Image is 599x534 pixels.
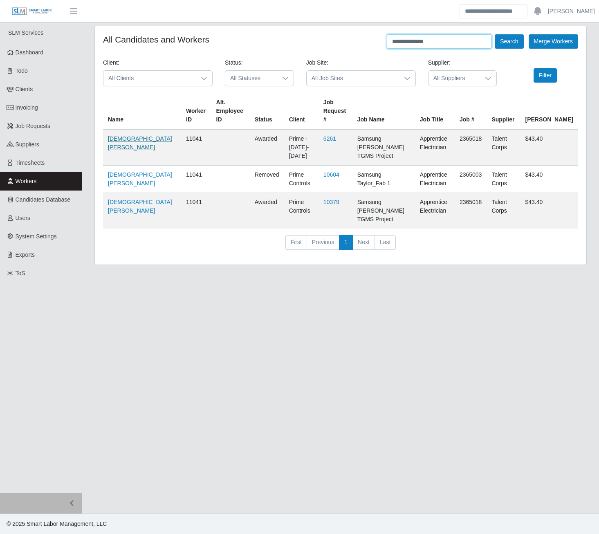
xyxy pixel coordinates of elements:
a: 6261 [323,135,336,142]
th: Client [284,93,319,130]
td: 2365018 [455,129,487,166]
th: Status [250,93,284,130]
span: Timesheets [16,159,45,166]
th: Job Request # [319,93,352,130]
a: 10379 [323,199,339,205]
input: Search [460,4,527,18]
th: Job Title [415,93,455,130]
th: Name [103,93,181,130]
button: Search [495,34,523,49]
label: Job Site: [306,58,328,67]
td: Talent Corps [487,166,520,193]
a: [DEMOGRAPHIC_DATA][PERSON_NAME] [108,171,172,186]
img: SLM Logo [11,7,52,16]
span: Exports [16,251,35,258]
a: 10604 [323,171,339,178]
span: Todo [16,67,28,74]
td: Apprentice Electrician [415,193,455,229]
th: Supplier [487,93,520,130]
button: Merge Workers [529,34,578,49]
td: awarded [250,129,284,166]
td: 11041 [181,193,211,229]
th: Job # [455,93,487,130]
span: Job Requests [16,123,51,129]
td: Prime - [DATE]-[DATE] [284,129,319,166]
span: SLM Services [8,29,43,36]
button: Filter [534,68,557,83]
label: Client: [103,58,119,67]
td: Samsung [PERSON_NAME] TGMS Project [352,193,415,229]
span: Candidates Database [16,196,71,203]
span: Clients [16,86,33,92]
td: Samsung Taylor_Fab 1 [352,166,415,193]
td: $43.40 [520,166,578,193]
span: Workers [16,178,37,184]
th: Job Name [352,93,415,130]
label: Status: [225,58,243,67]
th: Worker ID [181,93,211,130]
span: All Statuses [225,71,277,86]
td: Talent Corps [487,193,520,229]
td: Apprentice Electrician [415,166,455,193]
td: $43.40 [520,129,578,166]
a: [PERSON_NAME] [548,7,595,16]
td: removed [250,166,284,193]
a: [DEMOGRAPHIC_DATA][PERSON_NAME] [108,199,172,214]
span: All Job Sites [307,71,399,86]
span: Users [16,215,31,221]
span: System Settings [16,233,57,240]
span: © 2025 Smart Labor Management, LLC [7,521,107,527]
span: Suppliers [16,141,39,148]
td: 11041 [181,129,211,166]
td: Prime Controls [284,193,319,229]
td: 2365018 [455,193,487,229]
td: Talent Corps [487,129,520,166]
th: [PERSON_NAME] [520,93,578,130]
span: All Suppliers [428,71,480,86]
td: awarded [250,193,284,229]
span: Invoicing [16,104,38,111]
td: Samsung [PERSON_NAME] TGMS Project [352,129,415,166]
td: $43.40 [520,193,578,229]
span: ToS [16,270,25,276]
h4: All Candidates and Workers [103,34,209,45]
td: 11041 [181,166,211,193]
a: [DEMOGRAPHIC_DATA][PERSON_NAME] [108,135,172,150]
td: Prime Controls [284,166,319,193]
nav: pagination [103,235,578,256]
span: All Clients [103,71,196,86]
a: 1 [339,235,353,250]
td: 2365003 [455,166,487,193]
span: Dashboard [16,49,44,56]
td: Apprentice Electrician [415,129,455,166]
th: Alt. Employee ID [211,93,250,130]
label: Supplier: [428,58,451,67]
